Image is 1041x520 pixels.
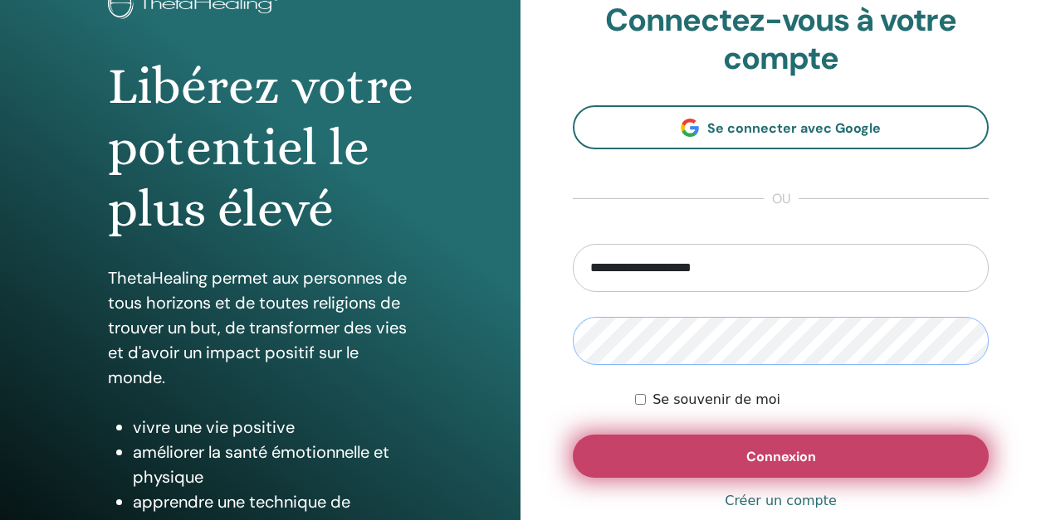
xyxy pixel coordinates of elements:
[573,2,989,77] h2: Connectez-vous à votre compte
[746,448,816,465] span: Connexion
[725,491,837,511] a: Créer un compte
[108,265,413,390] p: ThetaHealing permet aux personnes de tous horizons et de toutes religions de trouver un but, de t...
[652,390,780,410] label: Se souvenir de moi
[635,390,989,410] div: Keep me authenticated indefinitely or until I manually logout
[573,435,989,478] button: Connexion
[133,415,413,440] li: vivre une vie positive
[573,105,989,149] a: Se connecter avec Google
[707,119,881,137] span: Se connecter avec Google
[764,189,799,209] span: ou
[133,440,413,489] li: améliorer la santé émotionnelle et physique
[108,56,413,241] h1: Libérez votre potentiel le plus élevé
